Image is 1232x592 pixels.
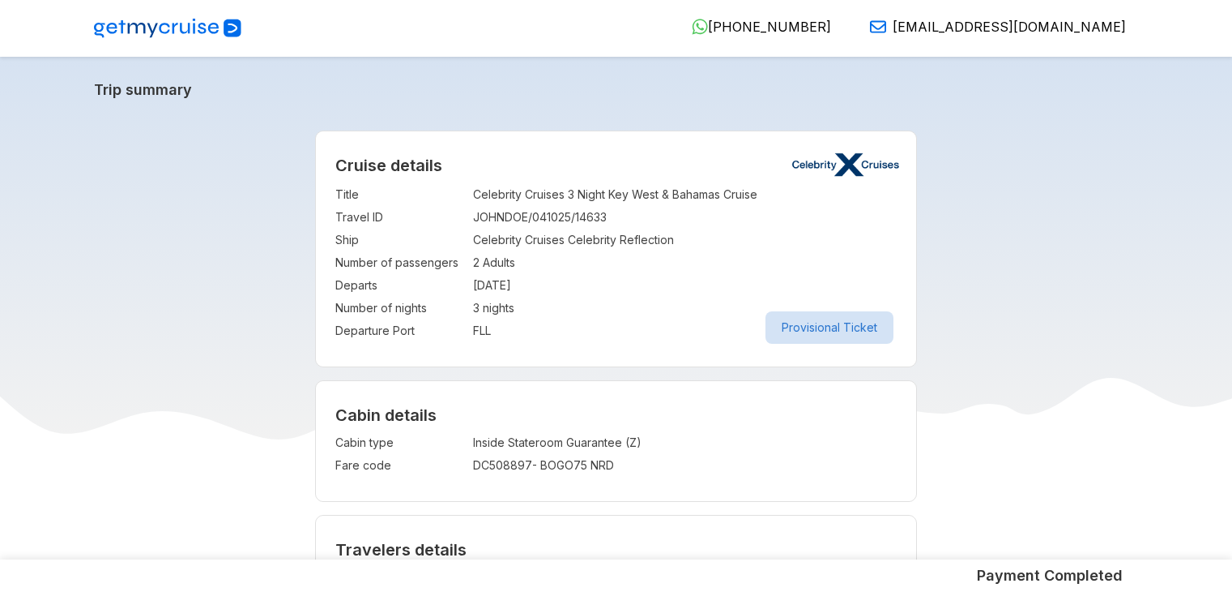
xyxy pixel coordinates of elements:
td: FLL [473,320,897,342]
td: : [465,431,473,454]
td: Inside Stateroom Guarantee (Z) [473,431,771,454]
td: Number of passengers [335,251,465,274]
span: [EMAIL_ADDRESS][DOMAIN_NAME] [893,19,1126,35]
img: WhatsApp [692,19,708,35]
td: : [465,183,473,206]
h2: Cruise details [335,156,897,175]
td: : [465,206,473,229]
span: [PHONE_NUMBER] [708,19,831,35]
h2: Travelers details [335,540,897,560]
a: [PHONE_NUMBER] [679,19,831,35]
td: Departs [335,274,465,297]
td: : [465,229,473,251]
td: : [465,454,473,477]
div: DC508897 - BOGO75 NRD [473,457,771,474]
td: Departure Port [335,320,465,342]
td: : [465,274,473,297]
td: : [465,251,473,274]
td: 2 Adults [473,251,897,274]
img: Email [870,19,886,35]
h4: Cabin details [335,405,897,425]
td: JOHNDOE/041025/14633 [473,206,897,229]
td: Celebrity Cruises Celebrity Reflection [473,229,897,251]
td: [DATE] [473,274,897,297]
td: Ship [335,229,465,251]
button: Provisional Ticket [765,311,893,344]
td: Travel ID [335,206,465,229]
a: Trip summary [94,81,1139,98]
td: Fare code [335,454,465,477]
a: [EMAIL_ADDRESS][DOMAIN_NAME] [857,19,1126,35]
td: Number of nights [335,297,465,320]
td: : [465,320,473,342]
td: 3 nights [473,297,897,320]
td: Cabin type [335,431,465,454]
td: Title [335,183,465,206]
td: Celebrity Cruises 3 Night Key West & Bahamas Cruise [473,183,897,206]
td: : [465,297,473,320]
h5: Payment Completed [977,566,1123,586]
